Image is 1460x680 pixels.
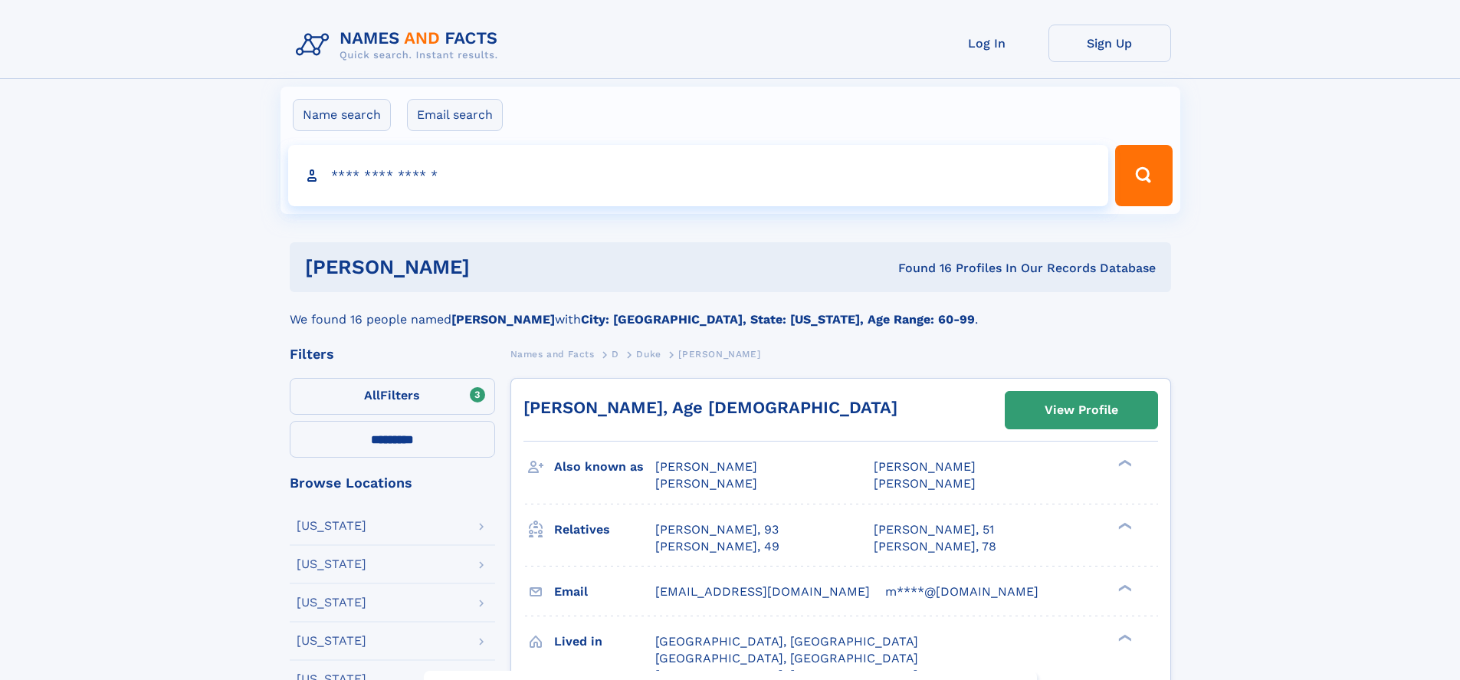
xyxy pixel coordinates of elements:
[290,292,1171,329] div: We found 16 people named with .
[554,517,655,543] h3: Relatives
[1045,393,1118,428] div: View Profile
[290,347,495,361] div: Filters
[297,558,366,570] div: [US_STATE]
[655,651,918,665] span: [GEOGRAPHIC_DATA], [GEOGRAPHIC_DATA]
[297,596,366,609] div: [US_STATE]
[554,629,655,655] h3: Lived in
[290,378,495,415] label: Filters
[554,454,655,480] h3: Also known as
[926,25,1048,62] a: Log In
[305,258,684,277] h1: [PERSON_NAME]
[636,344,661,363] a: Duke
[655,459,757,474] span: [PERSON_NAME]
[290,25,510,66] img: Logo Names and Facts
[581,312,975,327] b: City: [GEOGRAPHIC_DATA], State: [US_STATE], Age Range: 60-99
[655,476,757,491] span: [PERSON_NAME]
[1048,25,1171,62] a: Sign Up
[364,388,380,402] span: All
[1114,458,1133,468] div: ❯
[874,459,976,474] span: [PERSON_NAME]
[297,635,366,647] div: [US_STATE]
[655,584,870,599] span: [EMAIL_ADDRESS][DOMAIN_NAME]
[1114,521,1133,531] div: ❯
[1006,392,1157,429] a: View Profile
[874,538,996,555] a: [PERSON_NAME], 78
[874,476,976,491] span: [PERSON_NAME]
[1114,632,1133,642] div: ❯
[678,349,760,360] span: [PERSON_NAME]
[297,520,366,532] div: [US_STATE]
[290,476,495,490] div: Browse Locations
[288,145,1109,206] input: search input
[655,538,779,555] a: [PERSON_NAME], 49
[554,579,655,605] h3: Email
[612,344,619,363] a: D
[510,344,595,363] a: Names and Facts
[451,312,555,327] b: [PERSON_NAME]
[1115,145,1172,206] button: Search Button
[655,521,779,538] a: [PERSON_NAME], 93
[655,634,918,649] span: [GEOGRAPHIC_DATA], [GEOGRAPHIC_DATA]
[1114,583,1133,593] div: ❯
[874,521,994,538] a: [PERSON_NAME], 51
[684,260,1156,277] div: Found 16 Profiles In Our Records Database
[636,349,661,360] span: Duke
[523,398,897,417] a: [PERSON_NAME], Age [DEMOGRAPHIC_DATA]
[407,99,503,131] label: Email search
[293,99,391,131] label: Name search
[612,349,619,360] span: D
